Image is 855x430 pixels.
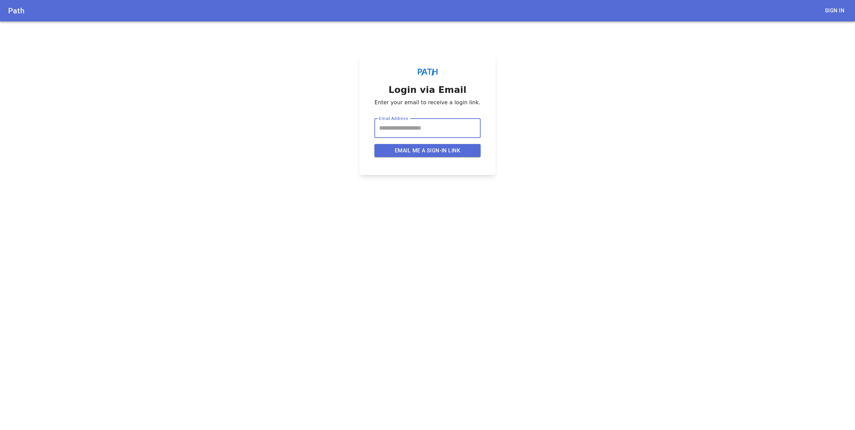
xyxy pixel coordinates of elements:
[379,115,408,122] label: Email Address
[374,85,480,94] h2: Login via Email
[8,5,822,17] h6: Path
[822,4,847,17] a: Sign In
[374,144,480,157] button: Email me a sign-in link
[418,68,438,76] img: logo
[374,99,480,107] p: Enter your email to receive a login link.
